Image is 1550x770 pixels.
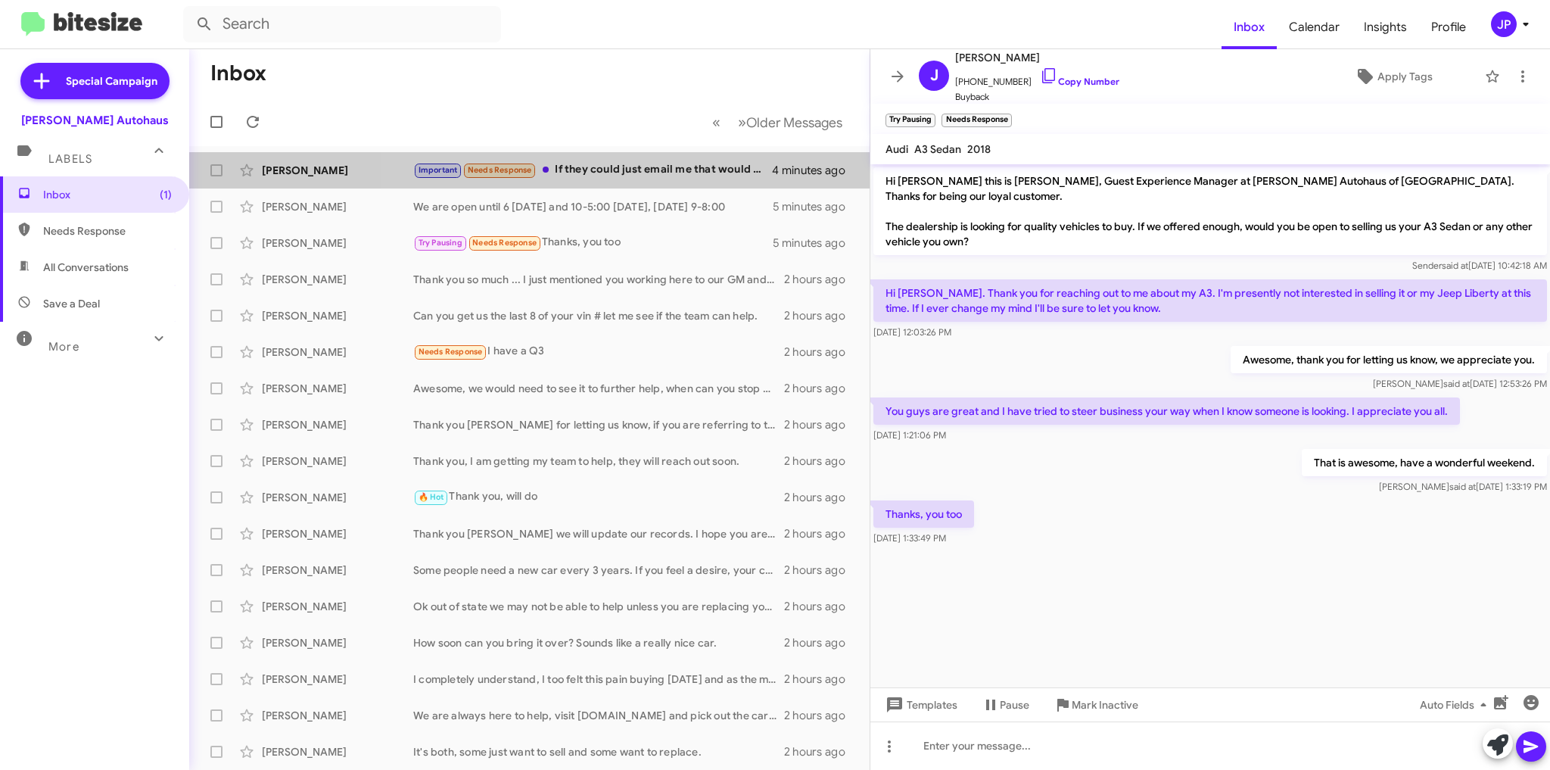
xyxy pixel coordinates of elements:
[1072,691,1138,719] span: Mark Inactive
[413,454,784,469] div: Thank you, I am getting my team to help, they will reach out soon.
[703,107,730,138] button: Previous
[873,532,946,544] span: [DATE] 1:33:49 PM
[784,344,857,360] div: 2 hours ago
[413,635,784,650] div: How soon can you bring it over? Sounds like a really nice car.
[704,107,851,138] nav: Page navigation example
[262,563,413,578] div: [PERSON_NAME]
[262,708,413,723] div: [PERSON_NAME]
[48,340,79,354] span: More
[1419,5,1478,49] span: Profile
[1412,260,1547,271] span: Sender [DATE] 10:42:18 AM
[873,500,974,528] p: Thanks, you too
[262,599,413,614] div: [PERSON_NAME]
[955,89,1119,104] span: Buyback
[1222,5,1277,49] a: Inbox
[1478,11,1533,37] button: JP
[885,114,935,127] small: Try Pausing
[413,488,784,506] div: Thank you, will do
[1420,691,1492,719] span: Auto Fields
[413,381,784,396] div: Awesome, we would need to see it to further help, when can you stop by?
[413,708,784,723] div: We are always here to help, visit [DOMAIN_NAME] and pick out the car you like. And if now is not ...
[885,142,908,156] span: Audi
[262,635,413,650] div: [PERSON_NAME]
[262,344,413,360] div: [PERSON_NAME]
[970,691,1041,719] button: Pause
[784,563,857,578] div: 2 hours ago
[1408,691,1505,719] button: Auto Fields
[967,142,991,156] span: 2018
[413,272,784,287] div: Thank you so much ... I just mentioned you working here to our GM and he smiled and said you were...
[262,744,413,759] div: [PERSON_NAME]
[914,142,961,156] span: A3 Sedan
[873,279,1547,322] p: Hi [PERSON_NAME]. Thank you for reaching out to me about my A3. I'm presently not interested in s...
[413,563,784,578] div: Some people need a new car every 3 years. If you feel a desire, your car is worth the most it wil...
[413,234,773,251] div: Thanks, you too
[784,708,857,723] div: 2 hours ago
[738,113,746,132] span: »
[955,67,1119,89] span: [PHONE_NUMBER]
[419,492,444,502] span: 🔥 Hot
[210,61,266,86] h1: Inbox
[1373,378,1547,389] span: [PERSON_NAME] [DATE] 12:53:26 PM
[942,114,1011,127] small: Needs Response
[746,114,842,131] span: Older Messages
[729,107,851,138] button: Next
[20,63,170,99] a: Special Campaign
[1000,691,1029,719] span: Pause
[1379,481,1547,492] span: [PERSON_NAME] [DATE] 1:33:19 PM
[873,429,946,441] span: [DATE] 1:21:06 PM
[1377,63,1433,90] span: Apply Tags
[262,381,413,396] div: [PERSON_NAME]
[21,113,169,128] div: [PERSON_NAME] Autohaus
[882,691,957,719] span: Templates
[43,187,172,202] span: Inbox
[468,165,532,175] span: Needs Response
[1491,11,1517,37] div: JP
[262,235,413,251] div: [PERSON_NAME]
[784,526,857,541] div: 2 hours ago
[419,347,483,357] span: Needs Response
[262,308,413,323] div: [PERSON_NAME]
[955,48,1119,67] span: [PERSON_NAME]
[413,161,772,179] div: If they could just email me that would be best. Thank you
[1308,63,1477,90] button: Apply Tags
[413,199,773,214] div: We are open until 6 [DATE] and 10-5:00 [DATE], [DATE] 9-8:00
[413,526,784,541] div: Thank you [PERSON_NAME] we will update our records. I hope you are enjoying what you replaced it ...
[1443,378,1470,389] span: said at
[419,238,462,248] span: Try Pausing
[413,672,784,687] div: I completely understand, I too felt this pain buying [DATE] and as the market has corrected it di...
[43,260,129,275] span: All Conversations
[1449,481,1476,492] span: said at
[413,343,784,360] div: I have a Q3
[413,308,784,323] div: Can you get us the last 8 of your vin # let me see if the team can help.
[472,238,537,248] span: Needs Response
[48,152,92,166] span: Labels
[262,417,413,432] div: [PERSON_NAME]
[262,199,413,214] div: [PERSON_NAME]
[1041,691,1150,719] button: Mark Inactive
[873,397,1460,425] p: You guys are great and I have tried to steer business your way when I know someone is looking. I ...
[413,599,784,614] div: Ok out of state we may not be able to help unless you are replacing your car. Visit [DOMAIN_NAME]...
[773,199,857,214] div: 5 minutes ago
[183,6,501,42] input: Search
[1231,346,1547,373] p: Awesome, thank you for letting us know, we appreciate you.
[262,454,413,469] div: [PERSON_NAME]
[784,490,857,505] div: 2 hours ago
[1277,5,1352,49] span: Calendar
[784,599,857,614] div: 2 hours ago
[413,417,784,432] div: Thank you [PERSON_NAME] for letting us know, if you are referring to the new car factory warranty...
[873,326,951,338] span: [DATE] 12:03:26 PM
[262,163,413,178] div: [PERSON_NAME]
[160,187,172,202] span: (1)
[873,167,1547,255] p: Hi [PERSON_NAME] this is [PERSON_NAME], Guest Experience Manager at [PERSON_NAME] Autohaus of [GE...
[773,235,857,251] div: 5 minutes ago
[784,272,857,287] div: 2 hours ago
[772,163,857,178] div: 4 minutes ago
[262,272,413,287] div: [PERSON_NAME]
[413,744,784,759] div: It's both, some just want to sell and some want to replace.
[1302,449,1547,476] p: That is awesome, have a wonderful weekend.
[1352,5,1419,49] a: Insights
[784,635,857,650] div: 2 hours ago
